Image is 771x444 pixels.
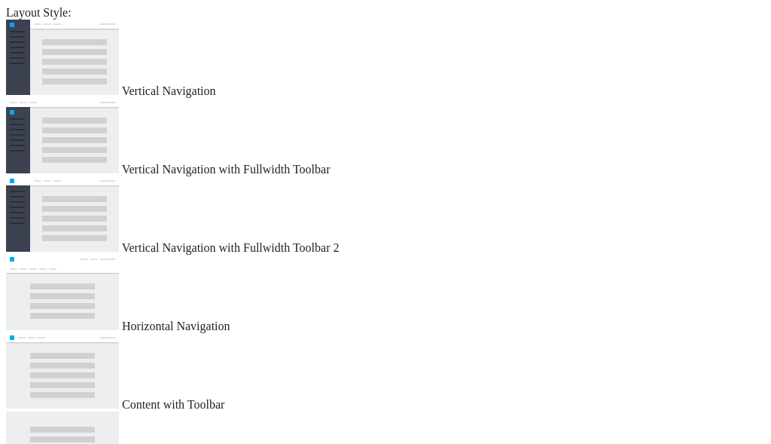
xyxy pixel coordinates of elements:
md-radio-button: Vertical Navigation with Fullwidth Toolbar [6,98,765,176]
md-radio-button: Content with Toolbar [6,333,765,412]
span: Vertical Navigation with Fullwidth Toolbar [122,163,331,176]
span: Vertical Navigation with Fullwidth Toolbar 2 [122,241,340,254]
img: content-with-toolbar.jpg [6,333,119,409]
span: Vertical Navigation [122,84,216,97]
md-radio-button: Horizontal Navigation [6,255,765,333]
img: vertical-nav-with-full-toolbar.jpg [6,98,119,173]
img: horizontal-nav.jpg [6,255,119,330]
md-radio-button: Vertical Navigation [6,20,765,98]
span: Horizontal Navigation [122,320,230,332]
span: Content with Toolbar [122,398,224,411]
div: Layout Style: [6,6,765,20]
img: vertical-nav.jpg [6,20,119,95]
md-radio-button: Vertical Navigation with Fullwidth Toolbar 2 [6,176,765,255]
img: vertical-nav-with-full-toolbar-2.jpg [6,176,119,252]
